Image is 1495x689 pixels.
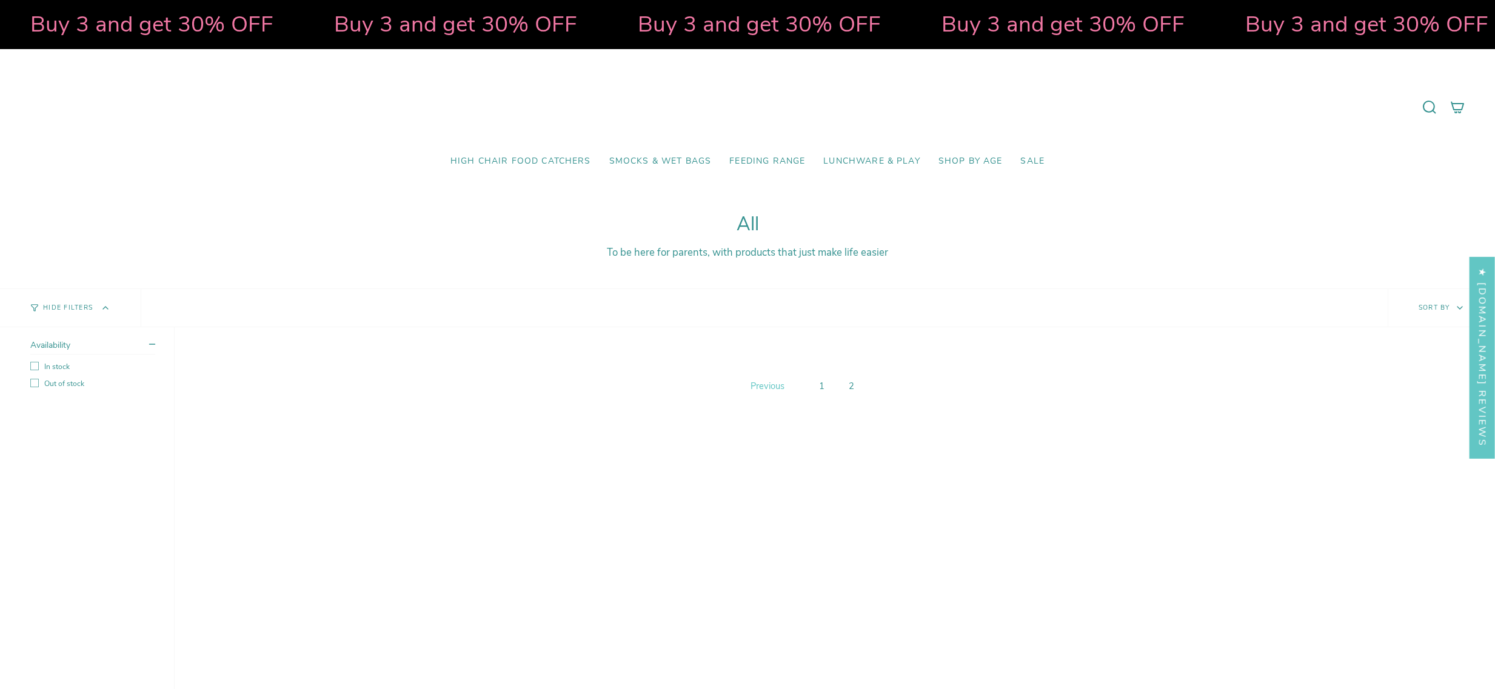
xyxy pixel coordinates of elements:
span: Feeding Range [729,156,805,167]
strong: Buy 3 and get 30% OFF [330,9,574,39]
a: Mumma’s Little Helpers [643,67,852,147]
strong: Buy 3 and get 30% OFF [1242,9,1485,39]
span: Availability [30,339,70,351]
strong: Buy 3 and get 30% OFF [938,9,1181,39]
span: SALE [1020,156,1045,167]
a: 1 [814,378,829,394]
a: Shop by Age [929,147,1012,176]
a: Previous [748,377,788,395]
summary: Availability [30,339,155,354]
span: Hide Filters [43,305,93,311]
span: Smocks & Wet Bags [609,156,712,167]
strong: Buy 3 and get 30% OFF [634,9,877,39]
span: Lunchware & Play [823,156,920,167]
a: Lunchware & Play [814,147,929,176]
a: Smocks & Wet Bags [600,147,721,176]
span: Shop by Age [938,156,1003,167]
a: Feeding Range [720,147,814,176]
label: Out of stock [30,379,155,388]
button: Sort by [1388,289,1495,327]
label: In stock [30,362,155,371]
span: Sort by [1419,303,1450,312]
a: SALE [1011,147,1054,176]
span: Previous [751,380,784,392]
a: High Chair Food Catchers [441,147,600,176]
h1: All [30,213,1465,236]
strong: Buy 3 and get 30% OFF [27,9,270,39]
div: Click to open Judge.me floating reviews tab [1470,256,1495,458]
span: High Chair Food Catchers [450,156,591,167]
a: 2 [844,378,859,394]
span: To be here for parents, with products that just make life easier [607,245,888,259]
